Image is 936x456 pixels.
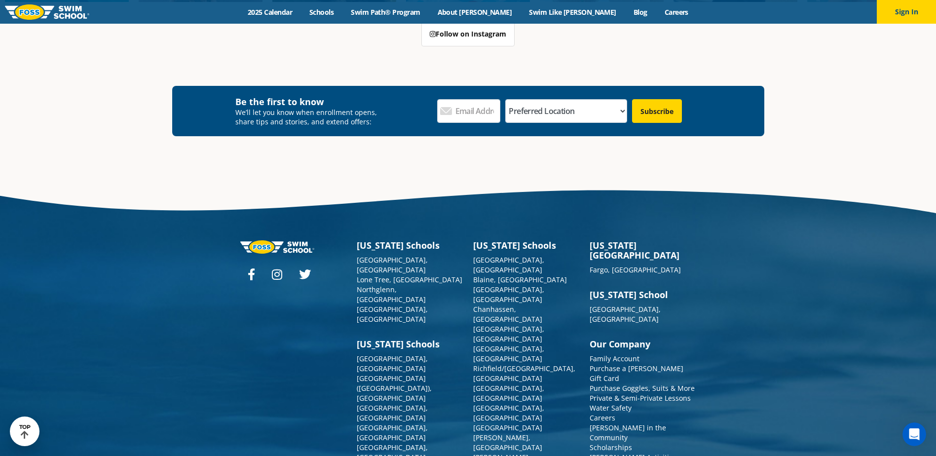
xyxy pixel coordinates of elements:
[473,255,544,274] a: [GEOGRAPHIC_DATA], [GEOGRAPHIC_DATA]
[342,7,429,17] a: Swim Path® Program
[473,403,544,422] a: [GEOGRAPHIC_DATA], [GEOGRAPHIC_DATA]
[590,443,632,452] a: Scholarships
[357,354,428,373] a: [GEOGRAPHIC_DATA], [GEOGRAPHIC_DATA]
[421,22,515,46] a: Follow on Instagram
[473,285,544,304] a: [GEOGRAPHIC_DATA], [GEOGRAPHIC_DATA]
[590,265,681,274] a: Fargo, [GEOGRAPHIC_DATA]
[590,354,639,363] a: Family Account
[473,240,580,250] h3: [US_STATE] Schools
[590,423,666,442] a: [PERSON_NAME] in the Community
[473,383,544,403] a: [GEOGRAPHIC_DATA], [GEOGRAPHIC_DATA]
[473,423,542,452] a: [GEOGRAPHIC_DATA][PERSON_NAME], [GEOGRAPHIC_DATA]
[357,255,428,274] a: [GEOGRAPHIC_DATA], [GEOGRAPHIC_DATA]
[357,275,462,284] a: Lone Tree, [GEOGRAPHIC_DATA]
[357,304,428,324] a: [GEOGRAPHIC_DATA], [GEOGRAPHIC_DATA]
[590,240,696,260] h3: [US_STATE][GEOGRAPHIC_DATA]
[235,96,384,108] h4: Be the first to know
[437,99,500,123] input: Email Address
[357,403,428,422] a: [GEOGRAPHIC_DATA], [GEOGRAPHIC_DATA]
[590,393,691,403] a: Private & Semi-Private Lessons
[632,99,682,123] input: Subscribe
[625,7,656,17] a: Blog
[473,304,542,324] a: Chanhassen, [GEOGRAPHIC_DATA]
[590,290,696,300] h3: [US_STATE] School
[5,4,89,20] img: FOSS Swim School Logo
[590,304,661,324] a: [GEOGRAPHIC_DATA], [GEOGRAPHIC_DATA]
[240,240,314,254] img: Foss-logo-horizontal-white.svg
[590,403,632,413] a: Water Safety
[473,324,544,343] a: [GEOGRAPHIC_DATA], [GEOGRAPHIC_DATA]
[429,7,521,17] a: About [PERSON_NAME]
[357,374,432,403] a: [GEOGRAPHIC_DATA] ([GEOGRAPHIC_DATA]), [GEOGRAPHIC_DATA]
[19,424,31,439] div: TOP
[473,364,575,383] a: Richfield/[GEOGRAPHIC_DATA], [GEOGRAPHIC_DATA]
[902,422,926,446] iframe: Intercom live chat
[301,7,342,17] a: Schools
[590,364,683,383] a: Purchase a [PERSON_NAME] Gift Card
[357,339,463,349] h3: [US_STATE] Schools
[239,7,301,17] a: 2025 Calendar
[521,7,625,17] a: Swim Like [PERSON_NAME]
[235,108,384,126] p: We’ll let you know when enrollment opens, share tips and stories, and extend offers:
[590,339,696,349] h3: Our Company
[473,275,567,284] a: Blaine, [GEOGRAPHIC_DATA]
[656,7,697,17] a: Careers
[357,423,428,442] a: [GEOGRAPHIC_DATA], [GEOGRAPHIC_DATA]
[357,240,463,250] h3: [US_STATE] Schools
[357,285,426,304] a: Northglenn, [GEOGRAPHIC_DATA]
[590,383,695,393] a: Purchase Goggles, Suits & More
[473,344,544,363] a: [GEOGRAPHIC_DATA], [GEOGRAPHIC_DATA]
[590,413,615,422] a: Careers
